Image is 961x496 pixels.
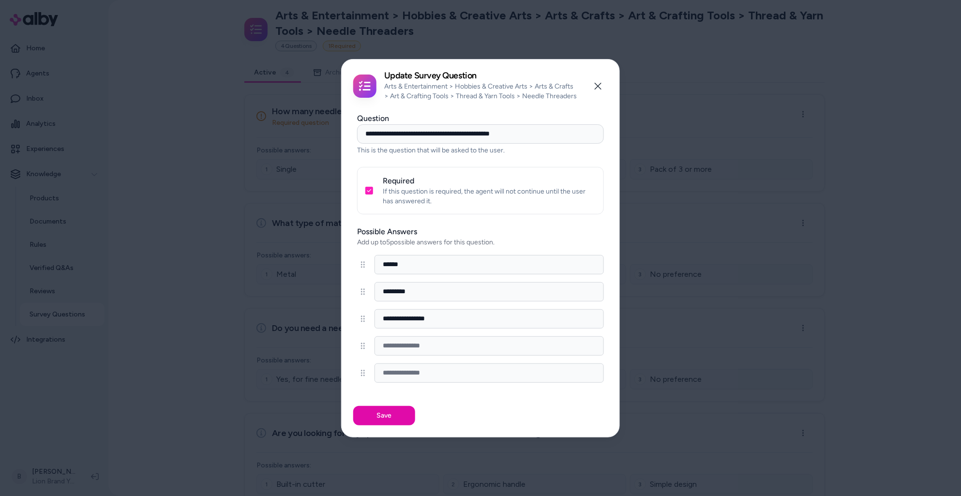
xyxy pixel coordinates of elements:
[353,406,415,425] button: Save
[383,176,414,185] label: Required
[357,226,604,238] label: Possible Answers
[383,187,596,206] p: If this question is required, the agent will not continue until the user has answered it.
[384,71,577,80] h2: Update Survey Question
[357,238,604,247] p: Add up to 5 possible answers for this question.
[357,114,389,123] label: Question
[357,146,604,155] p: This is the question that will be asked to the user.
[384,82,577,101] p: Arts & Entertainment > Hobbies & Creative Arts > Arts & Crafts > Art & Crafting Tools > Thread & ...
